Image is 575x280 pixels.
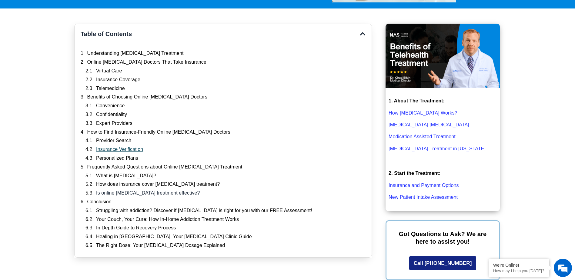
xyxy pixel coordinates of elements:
[386,24,500,88] img: Benefits of Telehealth Suboxone Treatment that you should know
[87,129,230,135] a: How to Find Insurance-Friendly Online [MEDICAL_DATA] Doctors
[389,134,456,139] a: Medication Assisted Treatment
[35,76,84,138] span: We're online!
[3,165,115,187] textarea: Type your message and hit 'Enter'
[409,256,476,270] a: Call [PHONE_NUMBER]
[96,103,125,109] a: Convenience
[96,190,200,196] a: Is online [MEDICAL_DATA] treatment effective?
[87,199,112,205] a: Conclusion
[87,164,242,170] a: Frequently Asked Questions about Online [MEDICAL_DATA] Treatment
[389,195,458,200] a: New Patient Intake Assessment
[87,94,208,100] a: Benefits of Choosing Online [MEDICAL_DATA] Doctors
[96,138,131,144] a: Provider Search
[96,146,143,153] a: Insurance Verification
[493,263,545,268] div: We're Online!
[389,122,469,127] a: [MEDICAL_DATA] [MEDICAL_DATA]
[96,77,140,83] a: Insurance Coverage
[96,234,252,240] a: Healing in [GEOGRAPHIC_DATA]: Your [MEDICAL_DATA] Clinic Guide
[389,183,459,188] a: Insurance and Payment Options
[389,110,457,115] a: How [MEDICAL_DATA] Works?
[96,112,127,118] a: Confidentiality
[96,173,156,179] a: What is [MEDICAL_DATA]?
[360,31,366,37] div: Close table of contents
[87,59,206,65] a: Online [MEDICAL_DATA] Doctors That Take Insurance
[414,261,472,266] span: Call [PHONE_NUMBER]
[7,31,16,40] div: Navigation go back
[96,155,138,162] a: Personalized Plans
[96,208,312,214] a: Struggling with addiction? Discover if [MEDICAL_DATA] is right for you with our FREE Assessment!
[41,32,111,40] div: Chat with us now
[389,98,445,103] strong: 1. About The Treatment:
[96,181,220,188] a: How does insurance cover [MEDICAL_DATA] treatment?
[81,30,360,38] h4: Table of Contents
[99,3,114,18] div: Minimize live chat window
[96,225,176,231] a: In Depth Guide to Recovery Process
[96,85,125,92] a: Telemedicine
[389,171,440,176] strong: 2. Start the Treatment:
[493,268,545,273] p: How may I help you today?
[96,68,122,74] a: Virtual Care
[96,242,225,249] a: The Right Dose: Your [MEDICAL_DATA] Dosage Explained
[396,230,490,245] p: Got Questions to Ask? We are here to assist you!
[389,146,486,151] a: [MEDICAL_DATA] Treatment in [US_STATE]
[87,50,184,57] a: Understanding [MEDICAL_DATA] Treatment
[96,216,239,223] a: Your Couch, Your Cure: How In-Home Addiction Treatment Works
[96,120,132,127] a: Expert Providers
